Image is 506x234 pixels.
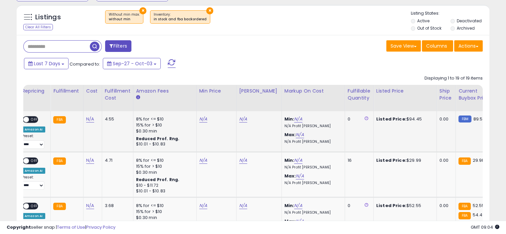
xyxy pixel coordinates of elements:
[86,224,115,230] a: Privacy Policy
[136,136,180,141] b: Reduced Prof. Rng.
[136,141,191,147] div: $10.01 - $10.83
[456,18,481,24] label: Deactivated
[376,202,407,209] b: Listed Price:
[53,203,66,210] small: FBA
[139,7,146,14] button: ×
[136,163,191,169] div: 15% for > $10
[376,157,431,163] div: $29.99
[7,224,115,231] div: seller snap | |
[422,40,453,52] button: Columns
[284,165,340,170] p: N/A Profit [PERSON_NAME]
[424,75,483,82] div: Displaying 1 to 19 of 19 items
[348,203,368,209] div: 0
[439,116,450,122] div: 0.00
[284,173,296,179] b: Max:
[105,116,128,122] div: 4.55
[348,157,368,163] div: 16
[109,12,140,22] span: Without min max :
[22,88,48,95] div: Repricing
[136,122,191,128] div: 15% for > $10
[109,17,140,22] div: without min
[473,116,482,122] span: 89.5
[86,116,94,122] a: N/A
[296,173,304,179] a: N/A
[294,157,302,164] a: N/A
[284,131,296,138] b: Max:
[154,12,207,22] span: Inventory :
[136,95,140,101] small: Amazon Fees.
[199,202,207,209] a: N/A
[458,116,471,122] small: FBM
[136,157,191,163] div: 8% for <= $10
[294,116,302,122] a: N/A
[284,202,294,209] b: Min:
[376,116,431,122] div: $94.45
[284,116,294,122] b: Min:
[29,158,40,163] span: OFF
[284,157,294,163] b: Min:
[284,181,340,185] p: N/A Profit [PERSON_NAME]
[284,139,340,144] p: N/A Profit [PERSON_NAME]
[105,157,128,163] div: 4.71
[348,116,368,122] div: 0
[294,202,302,209] a: N/A
[53,88,80,95] div: Fulfillment
[22,168,45,174] div: Amazon AI
[199,88,234,95] div: Min Price
[472,202,484,209] span: 52.55
[136,183,191,188] div: $10 - $11.72
[426,43,447,49] span: Columns
[136,116,191,122] div: 8% for <= $10
[284,210,340,215] p: N/A Profit [PERSON_NAME]
[472,157,484,163] span: 29.98
[458,157,471,165] small: FBA
[105,88,130,102] div: Fulfillment Cost
[105,203,128,209] div: 3.68
[472,212,485,218] span: 54.49
[376,157,407,163] b: Listed Price:
[296,131,304,138] a: N/A
[136,203,191,209] div: 8% for <= $10
[70,61,100,67] span: Compared to:
[239,88,279,95] div: [PERSON_NAME]
[136,188,191,194] div: $10.01 - $10.83
[154,17,207,22] div: in stock and fba backordered
[439,88,453,102] div: Ship Price
[22,126,45,132] div: Amazon AI
[103,58,161,69] button: Sep-27 - Oct-03
[199,157,207,164] a: N/A
[29,203,40,209] span: OFF
[376,88,434,95] div: Listed Price
[386,40,421,52] button: Save View
[456,25,474,31] label: Archived
[29,117,40,122] span: OFF
[471,224,499,230] span: 2025-10-11 09:04 GMT
[53,116,66,123] small: FBA
[281,85,345,111] th: The percentage added to the cost of goods (COGS) that forms the calculator for Min & Max prices.
[284,124,340,128] p: N/A Profit [PERSON_NAME]
[22,134,45,149] div: Preset:
[439,157,450,163] div: 0.00
[206,7,213,14] button: ×
[454,40,483,52] button: Actions
[376,116,407,122] b: Listed Price:
[239,116,247,122] a: N/A
[24,58,69,69] button: Last 7 Days
[417,25,441,31] label: Out of Stock
[113,60,152,67] span: Sep-27 - Oct-03
[417,18,429,24] label: Active
[136,177,180,182] b: Reduced Prof. Rng.
[136,209,191,215] div: 15% for > $10
[136,88,194,95] div: Amazon Fees
[35,13,61,22] h5: Listings
[348,88,371,102] div: Fulfillable Quantity
[57,224,85,230] a: Terms of Use
[136,169,191,175] div: $0.30 min
[7,224,31,230] strong: Copyright
[411,10,489,17] p: Listing States:
[22,175,45,190] div: Preset:
[86,202,94,209] a: N/A
[136,128,191,134] div: $0.30 min
[458,203,471,210] small: FBA
[239,202,247,209] a: N/A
